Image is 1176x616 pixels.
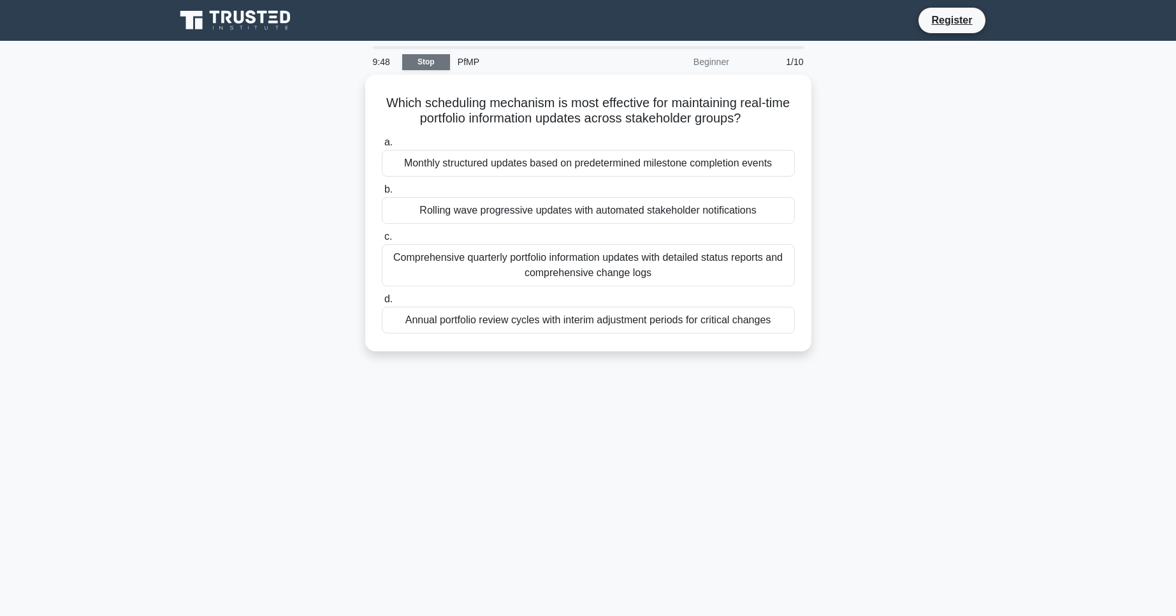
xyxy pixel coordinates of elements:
div: Beginner [625,49,737,75]
div: Rolling wave progressive updates with automated stakeholder notifications [382,197,795,224]
div: 1/10 [737,49,811,75]
a: Stop [402,54,450,70]
h5: Which scheduling mechanism is most effective for maintaining real-time portfolio information upda... [381,95,796,127]
div: Comprehensive quarterly portfolio information updates with detailed status reports and comprehens... [382,244,795,286]
span: d. [384,293,393,304]
div: Monthly structured updates based on predetermined milestone completion events [382,150,795,177]
div: PfMP [450,49,625,75]
a: Register [924,12,980,28]
span: a. [384,136,393,147]
span: c. [384,231,392,242]
div: 9:48 [365,49,402,75]
div: Annual portfolio review cycles with interim adjustment periods for critical changes [382,307,795,334]
span: b. [384,184,393,194]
